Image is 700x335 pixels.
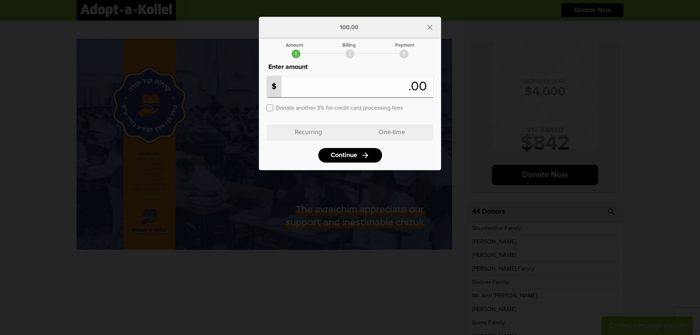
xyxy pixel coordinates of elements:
p: Recurring [267,124,350,141]
label: Donate another 3% for credit card processing fees [276,104,403,111]
div: Billing [342,43,356,48]
p: One-time [350,124,433,141]
div: 2 [346,50,354,58]
a: Continuearrow_forward [318,148,382,163]
p: 100.00 [340,24,358,30]
i: close [425,23,434,32]
span: Continue [331,152,357,159]
p: Enter amount [267,62,433,72]
div: Payment [395,43,414,48]
span: .00 [408,80,431,93]
div: Amount [286,43,303,48]
p: $ [267,76,281,97]
div: 3 [400,50,408,58]
i: arrow_forward [361,151,370,160]
div: 1 [292,50,300,58]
